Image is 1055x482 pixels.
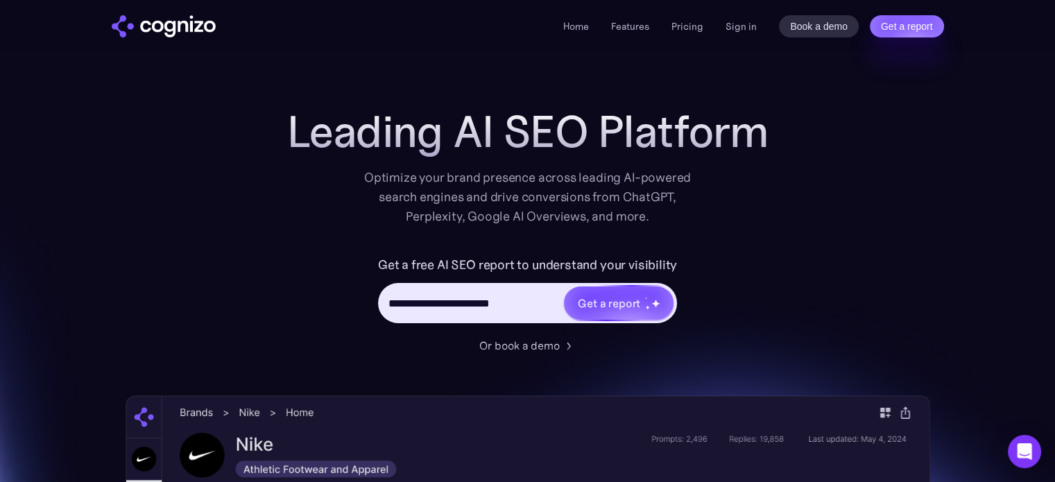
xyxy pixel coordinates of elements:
div: Open Intercom Messenger [1008,435,1041,468]
img: star [645,305,650,310]
img: star [645,297,647,299]
a: Or book a demo [479,337,576,354]
a: Home [563,20,589,33]
a: Get a report [870,15,944,37]
a: home [112,15,216,37]
div: Optimize your brand presence across leading AI-powered search engines and drive conversions from ... [357,168,698,226]
form: Hero URL Input Form [378,254,677,330]
label: Get a free AI SEO report to understand your visibility [378,254,677,276]
img: cognizo logo [112,15,216,37]
div: Or book a demo [479,337,560,354]
h1: Leading AI SEO Platform [287,107,769,157]
a: Book a demo [779,15,859,37]
a: Features [611,20,649,33]
div: Get a report [578,295,640,311]
a: Get a reportstarstarstar [563,285,675,321]
a: Pricing [671,20,703,33]
a: Sign in [726,18,757,35]
img: star [651,299,660,308]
